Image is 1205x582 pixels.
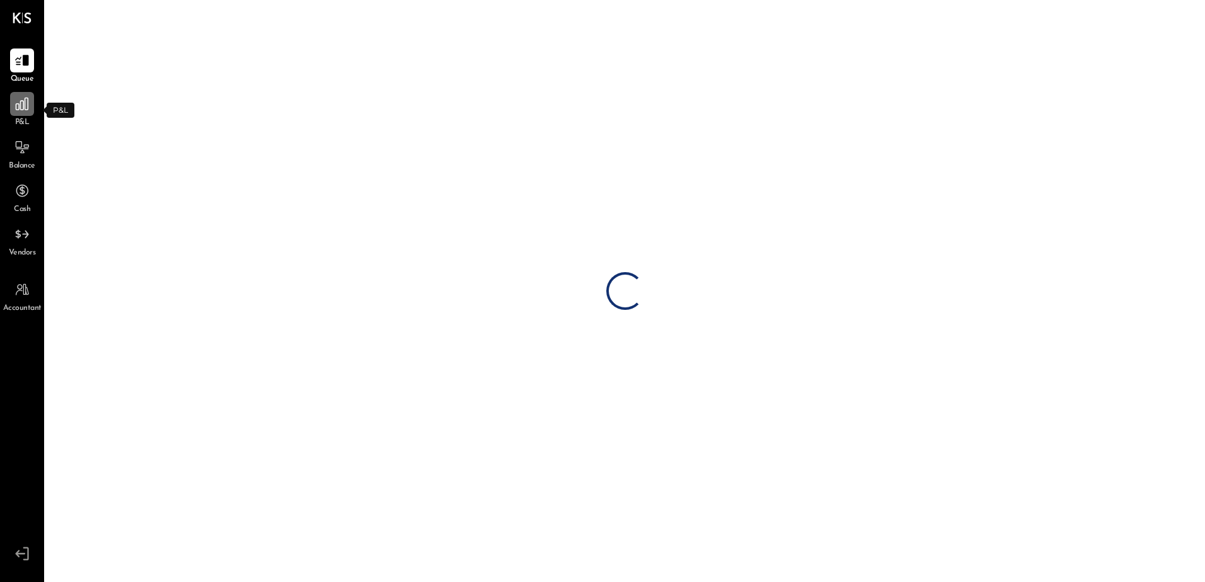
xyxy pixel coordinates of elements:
[1,48,43,85] a: Queue
[11,74,34,85] span: Queue
[1,222,43,259] a: Vendors
[9,161,35,172] span: Balance
[9,248,36,259] span: Vendors
[47,103,74,118] div: P&L
[15,117,30,128] span: P&L
[1,92,43,128] a: P&L
[1,278,43,314] a: Accountant
[14,204,30,215] span: Cash
[3,303,42,314] span: Accountant
[1,135,43,172] a: Balance
[1,179,43,215] a: Cash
